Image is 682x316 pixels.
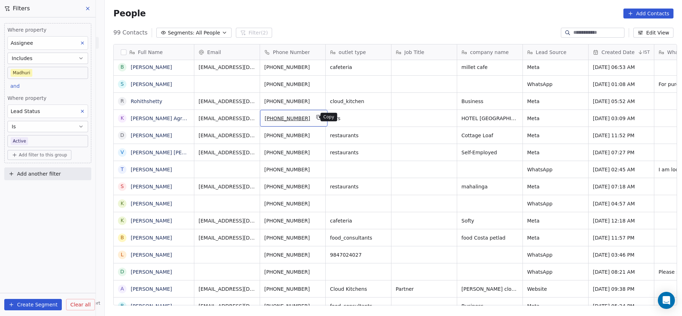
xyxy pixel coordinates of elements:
div: S [121,183,124,190]
span: [PHONE_NUMBER] [265,115,310,122]
button: Add Contacts [623,9,673,18]
span: [PHONE_NUMBER] [264,132,321,139]
div: grid [114,60,194,306]
span: [EMAIL_ADDRESS][DOMAIN_NAME] [199,132,255,139]
span: [EMAIL_ADDRESS][DOMAIN_NAME] [199,115,255,122]
span: [PHONE_NUMBER] [264,166,321,173]
div: K [121,200,124,207]
a: Rohithshetty [131,98,162,104]
span: Job Title [404,49,424,56]
span: Meta [527,115,584,122]
button: Filter(2) [236,28,272,38]
a: [PERSON_NAME] [131,286,172,292]
span: mahalinga [461,183,518,190]
span: [PHONE_NUMBER] [264,251,321,258]
span: 9847024027 [330,251,387,258]
div: L [121,251,124,258]
span: [EMAIL_ADDRESS][DOMAIN_NAME] [199,183,255,190]
span: [EMAIL_ADDRESS][DOMAIN_NAME] [199,149,255,156]
span: Lead Source [536,49,566,56]
span: [EMAIL_ADDRESS][DOMAIN_NAME] [199,234,255,241]
span: [DATE] 05:24 PM [593,302,650,310]
span: [DATE] 06:53 AM [593,64,650,71]
span: IST [643,49,650,55]
div: B [121,234,124,241]
span: qsrs [330,115,387,122]
div: K [121,114,124,122]
span: cloud_kitchen [330,98,387,105]
span: [PHONE_NUMBER] [264,200,321,207]
a: [PERSON_NAME] [131,201,172,207]
span: outlet type [339,49,366,56]
span: Softy [461,217,518,224]
span: Partner [396,285,453,293]
span: [PHONE_NUMBER] [264,98,321,105]
span: Self-Employed [461,149,518,156]
span: Meta [527,132,584,139]
span: Email [207,49,221,56]
span: [PHONE_NUMBER] [264,234,321,241]
button: Edit View [633,28,673,38]
span: [EMAIL_ADDRESS][DOMAIN_NAME] [199,217,255,224]
span: [DATE] 11:52 PM [593,132,650,139]
span: Meta [527,302,584,310]
span: [DATE] 04:57 AM [593,200,650,207]
span: Meta [527,234,584,241]
span: restaurants [330,149,387,156]
span: Segments: [168,29,194,37]
a: [PERSON_NAME] [131,184,172,189]
span: [DATE] 02:45 AM [593,166,650,173]
span: Meta [527,98,584,105]
span: Business [461,98,518,105]
span: [PHONE_NUMBER] [264,217,321,224]
span: HOTEL [GEOGRAPHIC_DATA] [461,115,518,122]
div: company name [457,44,523,60]
a: [PERSON_NAME] [131,303,172,309]
span: [PERSON_NAME] cloud kitchen [461,285,518,293]
span: WhatsApp [527,200,584,207]
span: [PHONE_NUMBER] [264,268,321,275]
div: Job Title [391,44,457,60]
span: Business [461,302,518,310]
span: [EMAIL_ADDRESS][DOMAIN_NAME] [199,98,255,105]
span: Meta [527,64,584,71]
span: Meta [527,149,584,156]
div: V [121,149,124,156]
span: cafeteria [330,64,387,71]
span: [DATE] 05:52 AM [593,98,650,105]
div: K [121,217,124,224]
span: WhatsApp [527,251,584,258]
span: Cloud Kitchens [330,285,387,293]
div: S [121,80,124,88]
div: Created DateIST [589,44,654,60]
p: Copy [323,114,334,120]
div: T [121,166,124,173]
span: Created Date [601,49,634,56]
a: [PERSON_NAME] [PERSON_NAME] [131,150,215,155]
span: WhatsApp [527,268,584,275]
span: Full Name [138,49,163,56]
span: WhatsApp [527,166,584,173]
span: Website [527,285,584,293]
span: People [113,8,146,19]
span: [PHONE_NUMBER] [264,81,321,88]
span: food Costa petlad [461,234,518,241]
a: [PERSON_NAME] [131,167,172,172]
span: Meta [527,183,584,190]
span: [DATE] 01:08 AM [593,81,650,88]
div: d [120,132,124,139]
div: Email [194,44,260,60]
span: [DATE] 09:38 PM [593,285,650,293]
span: All People [196,29,220,37]
div: Full Name [114,44,194,60]
a: [PERSON_NAME] [131,133,172,138]
span: [DATE] 03:09 AM [593,115,650,122]
span: millet cafe [461,64,518,71]
div: B [121,302,124,310]
span: cafeteria [330,217,387,224]
a: [PERSON_NAME] [131,64,172,70]
span: [PHONE_NUMBER] [264,302,321,310]
span: [EMAIL_ADDRESS][DOMAIN_NAME] [199,285,255,293]
span: Cottage Loaf [461,132,518,139]
div: B [121,63,124,71]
